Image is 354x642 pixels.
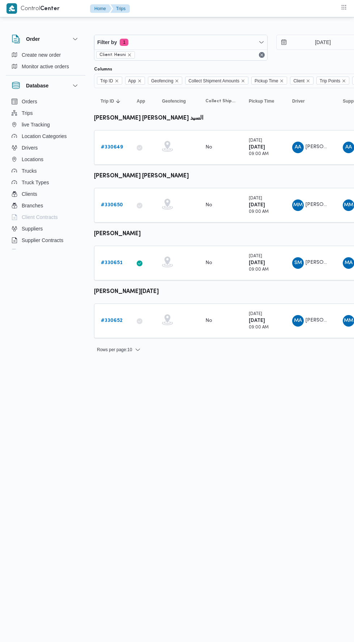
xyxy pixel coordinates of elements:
button: Branches [9,200,82,211]
button: Trucks [9,165,82,177]
span: Devices [22,247,40,256]
span: Location Categories [22,132,67,141]
span: Client [293,77,304,85]
b: [PERSON_NAME] [PERSON_NAME] السيد [94,116,203,121]
button: Remove [257,51,266,59]
span: Geofencing [148,77,182,85]
b: Center [40,6,60,12]
div: Order [6,49,85,75]
button: Home [90,4,112,13]
span: Driver [292,98,305,104]
b: [DATE] [249,318,265,323]
button: Remove Collect Shipment Amounts from selection in this group [241,79,245,83]
button: Trip IDSorted in descending order [98,95,127,107]
button: Rows per page:10 [94,345,144,354]
button: Suppliers [9,223,82,234]
b: [DATE] [249,145,265,150]
small: [DATE] [249,197,262,201]
button: Create new order [9,49,82,61]
span: Collect Shipment Amounts [185,77,248,85]
button: Remove Pickup Time from selection in this group [280,79,284,83]
button: Order [12,35,80,43]
small: [DATE] [249,139,262,143]
span: Locations [22,155,43,164]
span: Monitor active orders [22,62,69,71]
span: Truck Types [22,178,49,187]
span: AA [295,142,301,153]
span: Rows per page : 10 [97,345,132,354]
div: Database [6,96,85,252]
button: remove selected entity [127,53,132,57]
button: Supplier Contracts [9,234,82,246]
button: Database [12,81,80,90]
button: Location Categories [9,130,82,142]
button: Driver [289,95,333,107]
span: Trip ID [100,77,113,85]
span: Clients [22,190,37,198]
button: Orders [9,96,82,107]
small: [DATE] [249,254,262,258]
span: Trucks [22,167,37,175]
span: Client: Hesni [99,52,126,58]
button: Drivers [9,142,82,154]
span: Trip Points [320,77,340,85]
button: Filter by1 active filters [94,35,267,49]
div: No [205,144,212,151]
button: Client Contracts [9,211,82,223]
span: Branches [22,201,43,210]
button: Geofencing [159,95,195,107]
span: Pickup Time [251,77,287,85]
span: Drivers [22,143,38,152]
div: Abad Alihafz Alsaid Abadalihafz Alsaid [292,142,304,153]
span: MA [294,315,302,327]
span: App [125,77,145,85]
button: Pickup Time [246,95,282,107]
button: Devices [9,246,82,258]
span: AA [345,142,352,153]
div: Muhammad Ammad Rmdhan Alsaid Muhammad [292,315,304,327]
span: Trips [22,109,33,117]
button: Truck Types [9,177,82,188]
a: #330652 [101,316,123,325]
b: # 330649 [101,145,123,150]
span: Trip ID [97,77,122,85]
h3: Database [26,81,48,90]
span: Trip Points [316,77,349,85]
span: MM [293,199,303,211]
b: [PERSON_NAME] [94,231,141,237]
span: Client [290,77,314,85]
span: Collect Shipment Amounts [188,77,239,85]
span: Geofencing [151,77,173,85]
span: Pickup Time [255,77,278,85]
b: [DATE] [249,203,265,207]
span: Geofencing [162,98,186,104]
span: Create new order [22,51,61,59]
span: [PERSON_NAME] [306,260,347,265]
svg: Sorted in descending order [115,98,121,104]
button: Clients [9,188,82,200]
span: Client: Hesni [96,51,135,59]
span: Orders [22,97,37,106]
button: Trips [110,4,130,13]
span: MM [344,199,353,211]
div: Muhammad Manib Muhammad Abadalamuqusod [292,199,304,211]
button: Locations [9,154,82,165]
label: Columns [94,66,112,72]
button: App [134,95,152,107]
span: SM [294,257,302,269]
a: #330651 [101,259,123,267]
div: No [205,318,212,324]
span: App [137,98,145,104]
span: Trip ID; Sorted in descending order [101,98,114,104]
small: 09:00 AM [249,268,269,272]
span: App [128,77,136,85]
button: live Tracking [9,119,82,130]
span: Filter by [97,38,117,47]
span: MM [344,315,353,327]
span: Pickup Time [249,98,274,104]
div: Salam Muhammad Abadalltaif Salam [292,257,304,269]
span: 1 active filters [120,39,128,46]
div: No [205,202,212,208]
small: [DATE] [249,312,262,316]
span: Collect Shipment Amounts [205,98,236,104]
